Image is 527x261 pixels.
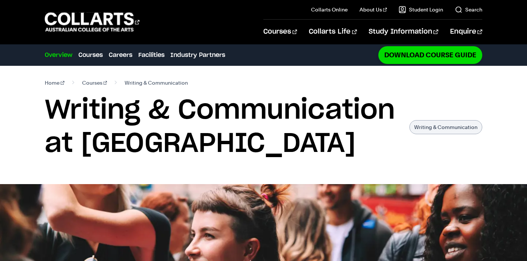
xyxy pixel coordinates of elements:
span: Writing & Communication [125,78,188,88]
a: Student Login [399,6,443,13]
a: Download Course Guide [378,46,482,64]
a: Courses [82,78,107,88]
a: Industry Partners [170,51,225,60]
a: Collarts Life [309,20,357,44]
div: Go to homepage [45,11,139,33]
p: Writing & Communication [409,120,482,134]
h1: Writing & Communication at [GEOGRAPHIC_DATA] [45,94,402,160]
a: Study Information [369,20,438,44]
a: About Us [359,6,387,13]
a: Search [455,6,482,13]
a: Overview [45,51,72,60]
a: Home [45,78,64,88]
a: Collarts Online [311,6,348,13]
a: Careers [109,51,132,60]
a: Enquire [450,20,482,44]
a: Facilities [138,51,165,60]
a: Courses [78,51,103,60]
a: Courses [263,20,297,44]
